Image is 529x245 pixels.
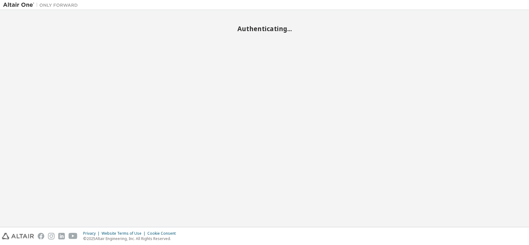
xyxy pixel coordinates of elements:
[3,2,81,8] img: Altair One
[69,233,78,239] img: youtube.svg
[38,233,44,239] img: facebook.svg
[2,233,34,239] img: altair_logo.svg
[83,236,179,241] p: © 2025 Altair Engineering, Inc. All Rights Reserved.
[102,231,147,236] div: Website Terms of Use
[3,25,526,33] h2: Authenticating...
[58,233,65,239] img: linkedin.svg
[83,231,102,236] div: Privacy
[147,231,179,236] div: Cookie Consent
[48,233,55,239] img: instagram.svg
